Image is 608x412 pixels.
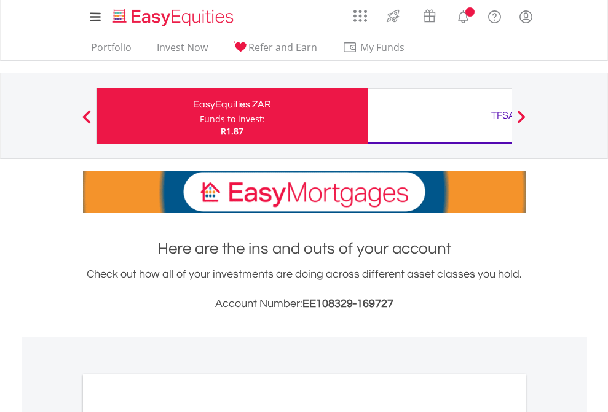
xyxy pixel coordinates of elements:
span: R1.87 [221,125,243,137]
a: Invest Now [152,41,213,60]
img: grid-menu-icon.svg [353,9,367,23]
a: AppsGrid [345,3,375,23]
a: Home page [108,3,239,28]
a: FAQ's and Support [479,3,510,28]
div: Check out how all of your investments are doing across different asset classes you hold. [83,266,526,313]
a: My Profile [510,3,542,30]
button: Previous [74,116,99,128]
a: Vouchers [411,3,448,26]
img: thrive-v2.svg [383,6,403,26]
img: vouchers-v2.svg [419,6,440,26]
span: My Funds [342,39,423,55]
div: EasyEquities ZAR [104,96,360,113]
div: Funds to invest: [200,113,265,125]
a: Refer and Earn [228,41,322,60]
h1: Here are the ins and outs of your account [83,238,526,260]
img: EasyMortage Promotion Banner [83,171,526,213]
a: Portfolio [86,41,136,60]
h3: Account Number: [83,295,526,313]
button: Next [509,116,534,128]
span: Refer and Earn [248,41,317,54]
span: EE108329-169727 [302,298,393,309]
a: Notifications [448,3,479,28]
img: EasyEquities_Logo.png [110,7,239,28]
